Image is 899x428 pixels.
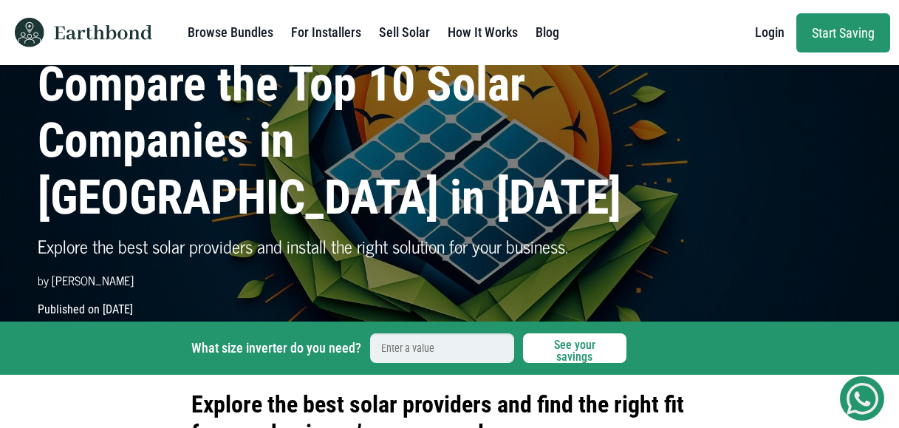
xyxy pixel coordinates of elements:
[291,18,361,47] a: For Installers
[38,233,652,259] p: Explore the best solar providers and install the right solution for your business.
[38,271,652,289] p: by [PERSON_NAME]
[54,25,152,40] img: Earthbond text logo
[9,18,50,47] img: Earthbond icon logo
[188,18,273,47] a: Browse Bundles
[536,18,559,47] a: Blog
[370,333,514,363] input: Enter a value
[191,339,361,357] label: What size inverter do you need?
[448,18,518,47] a: How It Works
[796,13,890,52] a: Start Saving
[9,6,152,59] a: Earthbond icon logo Earthbond text logo
[847,383,878,415] img: Get Started On Earthbond Via Whatsapp
[379,18,430,47] a: Sell Solar
[523,333,626,363] button: See your savings
[38,57,652,227] h1: Compare the Top 10 Solar Companies in [GEOGRAPHIC_DATA] in [DATE]
[755,18,785,47] a: Login
[29,301,871,319] p: Published on [DATE]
